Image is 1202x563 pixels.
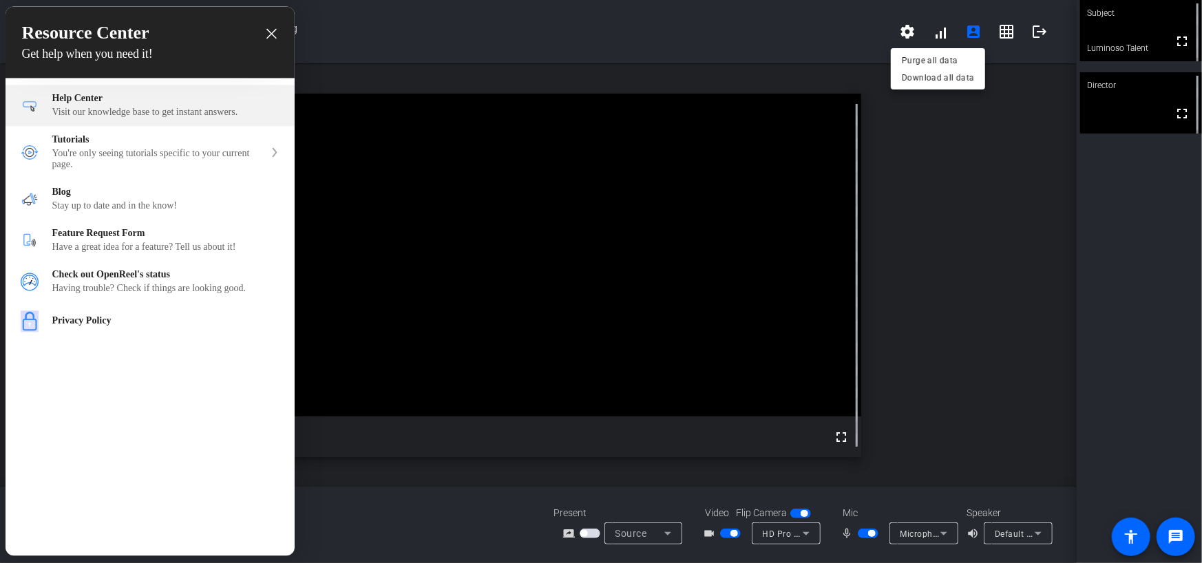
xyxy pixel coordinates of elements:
img: module icon [21,144,39,162]
div: Check out OpenReel's status [6,262,295,303]
div: Blog [52,187,280,198]
div: Feature Request Form [6,220,295,262]
div: Resource center home modules [6,78,295,341]
div: Have a great idea for a feature? Tell us about it! [52,242,280,253]
div: Privacy Policy [6,303,295,341]
div: Feature Request Form [52,229,280,240]
div: Visit our knowledge base to get instant answers. [52,107,280,118]
div: close resource center [265,28,278,41]
div: Check out OpenReel's status [52,270,280,281]
h4: Get help when you need it! [22,47,278,62]
img: module icon [21,232,39,250]
div: Stay up to date and in the know! [52,201,280,212]
svg: expand [271,148,279,158]
img: module icon [21,311,39,332]
div: Privacy Policy [52,316,280,327]
div: You're only seeing tutorials specific to your current page. [52,149,264,171]
div: Having trouble? Check if things are looking good. [52,284,280,295]
h3: Resource Center [22,23,278,44]
div: Tutorials [52,135,264,146]
div: Help Center [52,94,280,105]
div: Help Center [6,85,295,127]
img: module icon [21,273,39,291]
div: Tutorials [6,127,295,179]
img: module icon [21,97,39,115]
img: module icon [21,191,39,209]
div: entering resource center home [6,78,295,341]
div: Blog [6,179,295,220]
